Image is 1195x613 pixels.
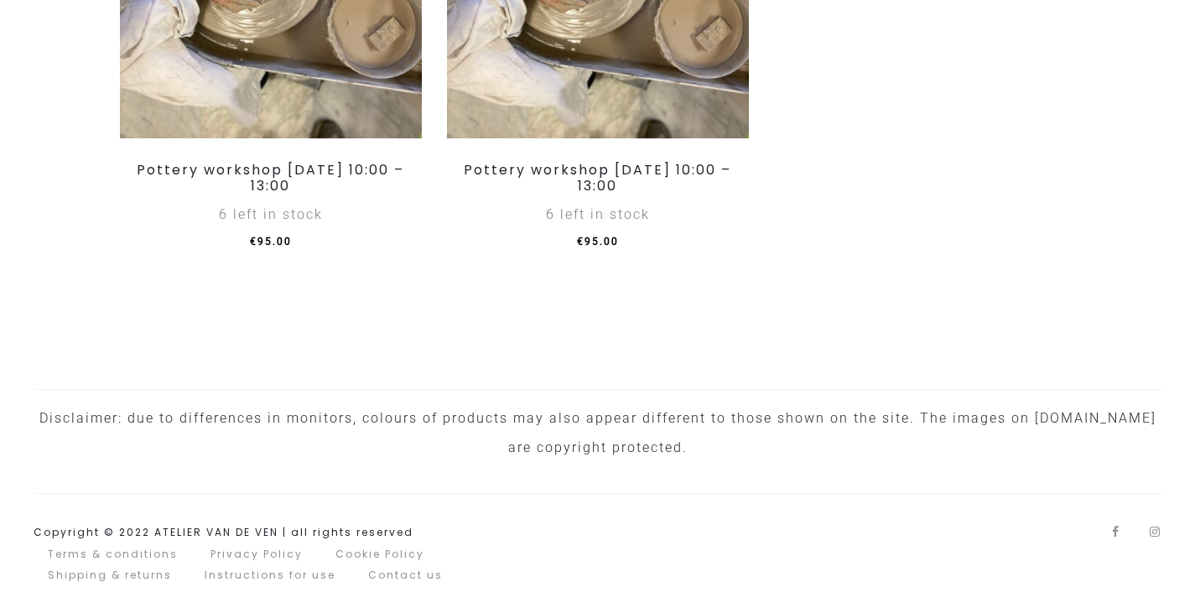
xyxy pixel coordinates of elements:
a: Instructions for use [205,568,335,582]
a: Privacy Policy [210,547,303,561]
font: 95.00 [257,236,292,247]
font: € [577,236,585,247]
a: Cookie Policy [335,547,424,561]
font: 6 left in stock [219,206,323,222]
a: Shipping & returns [48,568,172,582]
a: Pottery workshop [DATE] 10:00 – 13:00 [464,160,731,195]
font: 95.00 [585,236,619,247]
a: Contact us [368,568,443,582]
font: Copyright © 2022 ATELIER VAN DE VEN | all rights reserved [34,525,413,539]
font: 6 left in stock [546,206,650,222]
a: Terms & conditions [48,547,178,561]
font: € [250,236,257,247]
a: Pottery workshop [DATE] 10:00 – 13:00 [137,160,404,195]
